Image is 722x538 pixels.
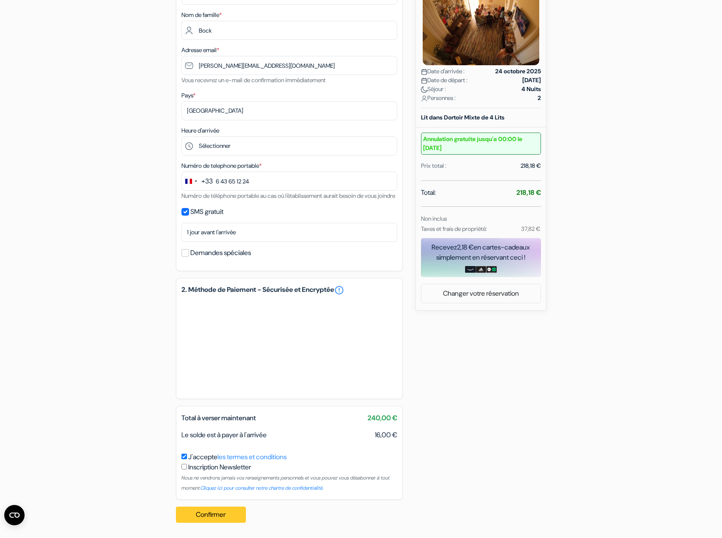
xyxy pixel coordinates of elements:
strong: 24 octobre 2025 [495,67,541,76]
span: Date d'arrivée : [421,67,465,76]
b: Lit dans Dortoir Mixte de 4 Lits [421,114,505,121]
a: Cliquez ici pour consulter notre chartre de confidentialité. [201,485,323,491]
button: Confirmer [176,507,246,523]
button: Ouvrir le widget CMP [4,505,25,525]
div: 218,18 € [521,161,541,170]
button: Change country, selected France (+33) [182,172,213,190]
label: SMS gratuit [190,206,223,218]
img: moon.svg [421,86,427,93]
input: Entrer le nom de famille [181,21,397,40]
iframe: Cadre de saisie sécurisé pour le paiement [180,297,399,394]
span: Le solde est à payer à l'arrivée [181,430,267,439]
span: Personnes : [421,94,456,103]
span: 240,00 € [368,413,397,423]
label: Adresse email [181,46,219,55]
img: adidas-card.png [476,266,486,273]
strong: [DATE] [522,76,541,85]
img: amazon-card-no-text.png [465,266,476,273]
small: Taxes et frais de propriété: [421,225,487,233]
input: Entrer adresse e-mail [181,56,397,75]
span: Séjour : [421,85,446,94]
a: Changer votre réservation [421,286,541,302]
label: J'accepte [188,452,287,462]
label: Numéro de telephone portable [181,161,262,170]
div: +33 [201,176,213,186]
label: Inscription Newsletter [188,462,251,472]
a: error_outline [334,285,344,295]
small: Numéro de téléphone portable au cas où l'établissement aurait besoin de vous joindre [181,192,395,200]
small: Nous ne vendrons jamais vos renseignements personnels et vous pouvez vous désabonner à tout moment. [181,474,390,491]
small: 37,82 € [521,225,541,233]
h5: 2. Méthode de Paiement - Sécurisée et Encryptée [181,285,397,295]
img: calendar.svg [421,69,427,75]
span: 2,18 € [457,243,474,252]
small: Vous recevrez un e-mail de confirmation immédiatement [181,76,326,84]
label: Demandes spéciales [190,247,251,259]
strong: 218,18 € [516,188,541,197]
label: Pays [181,91,195,100]
strong: 2 [538,94,541,103]
span: Date de départ : [421,76,468,85]
input: 6 12 34 56 78 [181,172,397,191]
a: les termes et conditions [217,452,287,461]
label: Nom de famille [181,11,222,19]
span: Total à verser maintenant [181,413,256,422]
span: 16,00 € [375,430,397,440]
div: Prix total : [421,161,446,170]
div: Recevez en cartes-cadeaux simplement en réservant ceci ! [421,242,541,263]
img: uber-uber-eats-card.png [486,266,497,273]
img: calendar.svg [421,78,427,84]
strong: 4 Nuits [521,85,541,94]
small: Annulation gratuite jusqu'a 00:00 le [DATE] [421,133,541,155]
small: Non inclus [421,215,447,222]
span: Total: [421,188,436,198]
label: Heure d'arrivée [181,126,219,135]
img: user_icon.svg [421,95,427,102]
